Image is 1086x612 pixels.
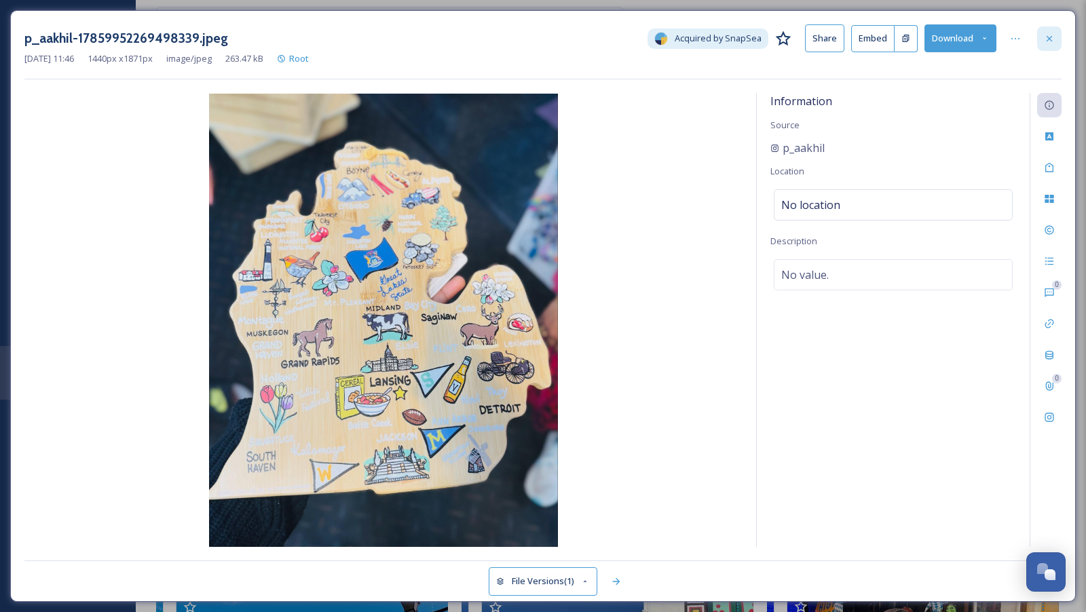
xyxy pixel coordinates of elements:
a: p_aakhil [770,140,825,156]
h3: p_aakhil-17859952269498339.jpeg [24,28,228,48]
img: snapsea-logo.png [654,32,668,45]
span: Acquired by SnapSea [675,32,762,45]
span: Source [770,119,800,131]
button: File Versions(1) [489,567,597,595]
span: No location [781,197,840,213]
span: image/jpeg [166,52,212,65]
button: Download [924,24,996,52]
span: 263.47 kB [225,52,263,65]
span: Information [770,94,832,109]
span: No value. [781,267,829,283]
span: [DATE] 11:46 [24,52,74,65]
button: Share [805,24,844,52]
img: p_aakhil-17859952269498339.jpeg [24,94,743,547]
button: Embed [851,25,895,52]
div: 0 [1052,374,1062,383]
span: 1440 px x 1871 px [88,52,153,65]
span: Location [770,165,804,177]
span: p_aakhil [783,140,825,156]
div: 0 [1052,280,1062,290]
button: Open Chat [1026,552,1066,592]
span: Root [289,52,309,64]
span: Description [770,235,817,247]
